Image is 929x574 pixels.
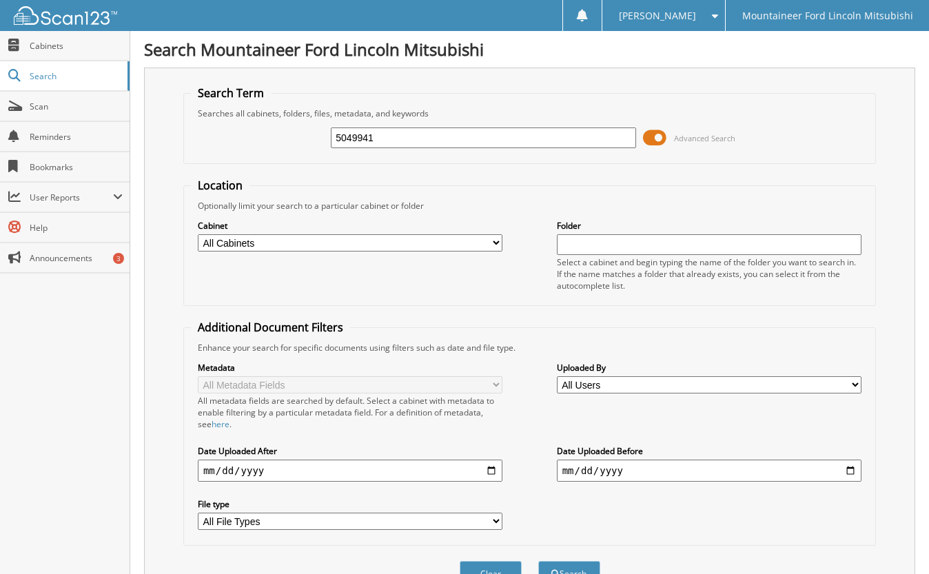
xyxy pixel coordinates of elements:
[30,101,123,112] span: Scan
[619,12,696,20] span: [PERSON_NAME]
[212,418,229,430] a: here
[191,107,868,119] div: Searches all cabinets, folders, files, metadata, and keywords
[557,460,861,482] input: end
[30,70,121,82] span: Search
[198,460,502,482] input: start
[30,222,123,234] span: Help
[557,220,861,232] label: Folder
[198,445,502,457] label: Date Uploaded After
[557,256,861,291] div: Select a cabinet and begin typing the name of the folder you want to search in. If the name match...
[191,320,350,335] legend: Additional Document Filters
[198,395,502,430] div: All metadata fields are searched by default. Select a cabinet with metadata to enable filtering b...
[14,6,117,25] img: scan123-logo-white.svg
[198,220,502,232] label: Cabinet
[191,85,271,101] legend: Search Term
[30,40,123,52] span: Cabinets
[30,161,123,173] span: Bookmarks
[198,498,502,510] label: File type
[191,342,868,353] div: Enhance your search for specific documents using filters such as date and file type.
[191,200,868,212] div: Optionally limit your search to a particular cabinet or folder
[674,133,735,143] span: Advanced Search
[144,38,915,61] h1: Search Mountaineer Ford Lincoln Mitsubishi
[30,252,123,264] span: Announcements
[742,12,913,20] span: Mountaineer Ford Lincoln Mitsubishi
[557,445,861,457] label: Date Uploaded Before
[113,253,124,264] div: 3
[198,362,502,373] label: Metadata
[191,178,249,193] legend: Location
[30,131,123,143] span: Reminders
[557,362,861,373] label: Uploaded By
[30,192,113,203] span: User Reports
